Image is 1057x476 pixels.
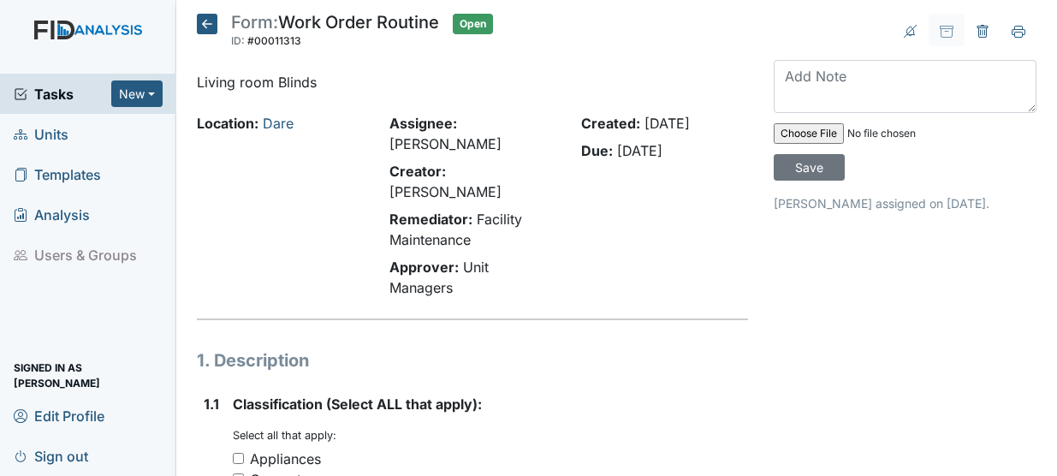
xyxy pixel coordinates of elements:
span: Open [453,14,493,34]
span: Units [14,121,68,147]
span: Edit Profile [14,402,104,429]
span: Form: [231,12,278,33]
span: [PERSON_NAME] [389,135,502,152]
a: Dare [263,115,294,132]
strong: Location: [197,115,258,132]
span: Signed in as [PERSON_NAME] [14,362,163,389]
span: #00011313 [247,34,301,47]
p: Living room Blinds [197,72,748,92]
label: 1.1 [204,394,219,414]
a: Tasks [14,84,111,104]
strong: Due: [581,142,613,159]
small: Select all that apply: [233,429,336,442]
div: Work Order Routine [231,14,439,51]
input: Appliances [233,453,244,464]
button: New [111,80,163,107]
strong: Assignee: [389,115,457,132]
div: Appliances [250,449,321,469]
span: Sign out [14,443,88,469]
span: [DATE] [644,115,690,132]
strong: Approver: [389,259,459,276]
input: Save [774,154,845,181]
span: Analysis [14,201,90,228]
span: Classification (Select ALL that apply): [233,396,482,413]
strong: Created: [581,115,640,132]
strong: Creator: [389,163,446,180]
span: ID: [231,34,245,47]
strong: Remediator: [389,211,472,228]
span: Templates [14,161,101,187]
p: [PERSON_NAME] assigned on [DATE]. [774,194,1036,212]
span: [PERSON_NAME] [389,183,502,200]
span: [DATE] [617,142,662,159]
h1: 1. Description [197,348,748,373]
